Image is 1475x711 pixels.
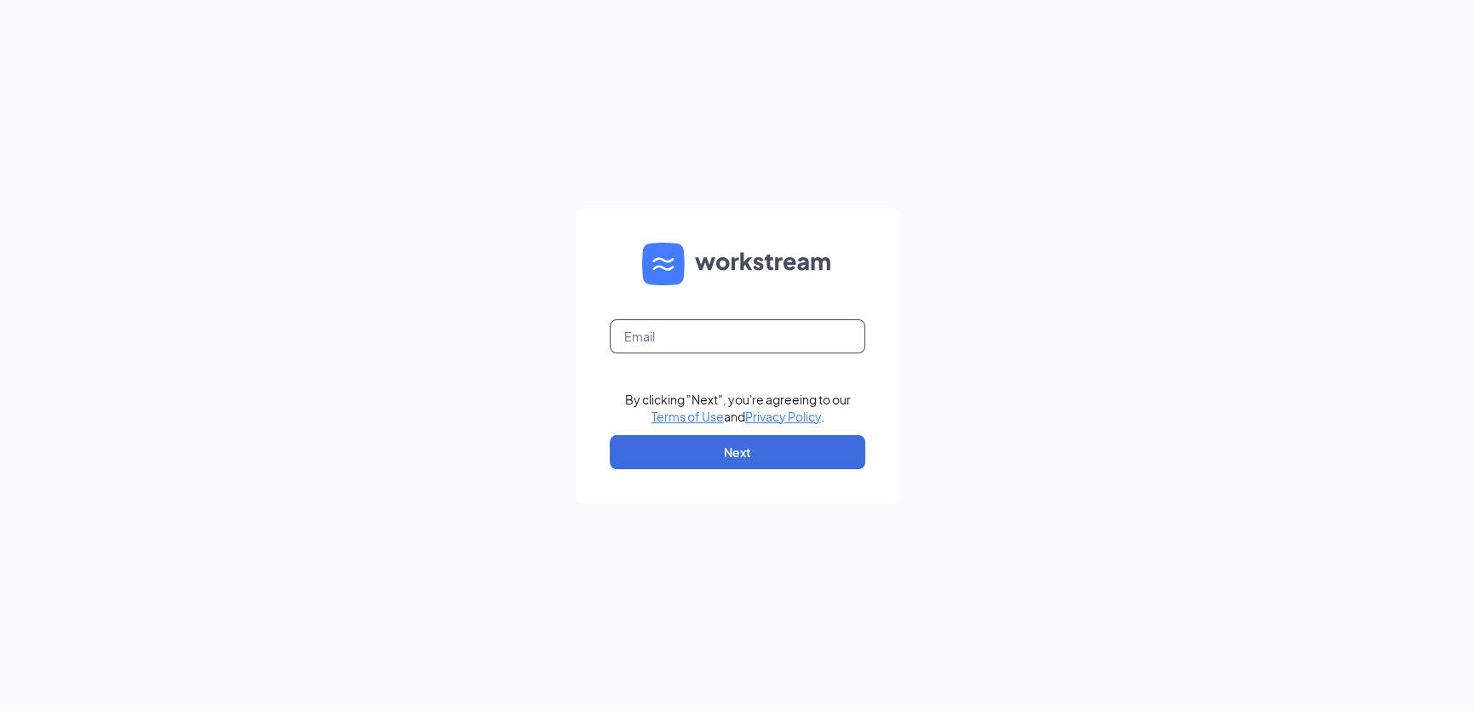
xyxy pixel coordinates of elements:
[642,243,833,285] img: WS logo and Workstream text
[625,391,851,425] div: By clicking "Next", you're agreeing to our and .
[745,409,821,424] a: Privacy Policy
[610,319,865,353] input: Email
[651,409,724,424] a: Terms of Use
[610,435,865,469] button: Next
